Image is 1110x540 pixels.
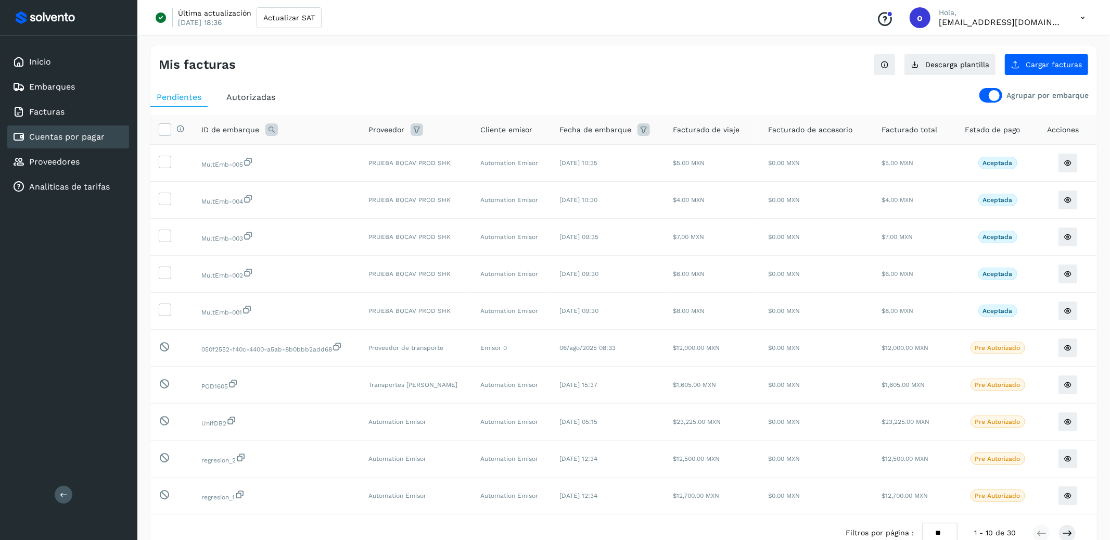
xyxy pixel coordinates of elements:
[768,270,800,278] span: $0.00 MXN
[7,175,129,198] div: Analiticas de tarifas
[768,124,852,135] span: Facturado de accesorio
[360,182,472,219] td: PRUEBA BOCAV PROD SHK
[480,124,532,135] span: Cliente emisor
[7,51,129,73] div: Inicio
[983,307,1013,315] p: Aceptada
[257,7,322,28] button: Actualizar SAT
[882,455,928,462] span: $12,500.00 MXN
[768,418,800,425] span: $0.00 MXN
[975,455,1020,462] p: Pre Autorizado
[882,124,937,135] span: Facturado total
[673,344,720,351] span: $12,000.00 MXN
[768,344,800,351] span: $0.00 MXN
[975,381,1020,388] p: Pre Autorizado
[882,233,913,241] span: $7.00 MXN
[882,381,925,388] span: $1,605.00 MXN
[673,196,705,204] span: $4.00 MXN
[559,492,597,499] span: [DATE] 12:34
[201,346,342,353] span: d0629c17-c7b1-40e0-a1b9-54b685b20d28
[201,235,253,242] span: ca0be306-3120-4d0f-8c48-fa83c2abd816
[360,256,472,293] td: PRUEBA BOCAV PROD SHK
[975,418,1020,425] p: Pre Autorizado
[472,293,552,330] td: Automation Emisor
[559,270,598,278] span: [DATE] 09:30
[201,383,238,390] span: 4eda595c-3e6f-4bb3-a527-12244f2b1607
[673,381,717,388] span: $1,605.00 MXN
[159,57,236,72] h4: Mis facturas
[360,404,472,441] td: Automation Emisor
[226,92,275,102] span: Autorizadas
[983,196,1013,204] p: Aceptada
[7,125,129,148] div: Cuentas por pagar
[768,196,800,204] span: $0.00 MXN
[472,330,552,367] td: Emisor 0
[1026,61,1082,68] span: Cargar facturas
[360,293,472,330] td: PRUEBA BOCAV PROD SHK
[360,219,472,256] td: PRUEBA BOCAV PROD SHK
[201,161,253,168] span: e883f807-dbc8-4a55-bbc7-53887283136c
[559,124,631,135] span: Fecha de embarque
[1004,54,1089,76] button: Cargar facturas
[472,404,552,441] td: Automation Emisor
[472,441,552,478] td: Automation Emisor
[360,478,472,514] td: Automation Emisor
[768,381,800,388] span: $0.00 MXN
[768,233,800,241] span: $0.00 MXN
[846,528,914,538] span: Filtros por página :
[882,344,928,351] span: $12,000.00 MXN
[673,418,721,425] span: $23,225.00 MXN
[673,124,740,135] span: Facturado de viaje
[939,8,1064,17] p: Hola,
[201,272,253,279] span: 979397a1-4af6-4a69-ae4a-40d78f3e0580
[974,528,1016,538] span: 1 - 10 de 30
[768,159,800,167] span: $0.00 MXN
[673,492,720,499] span: $12,700.00 MXN
[983,233,1013,241] p: Aceptada
[559,196,597,204] span: [DATE] 10:30
[201,198,253,205] span: e662cbee-1b11-4d5c-b804-5449465aa34b
[904,54,996,76] a: Descarga plantilla
[559,381,597,388] span: [DATE] 15:37
[559,344,616,351] span: 06/ago/2025 08:33
[559,159,597,167] span: [DATE] 10:35
[201,420,237,427] span: 1377ec79-8c8f-49bb-99f7-2748a4cfcb6c
[472,145,552,182] td: Automation Emisor
[29,157,80,167] a: Proveedores
[975,492,1020,499] p: Pre Autorizado
[768,455,800,462] span: $0.00 MXN
[7,101,129,123] div: Facturas
[768,492,800,499] span: $0.00 MXN
[472,182,552,219] td: Automation Emisor
[360,441,472,478] td: Automation Emisor
[925,61,989,68] span: Descarga plantilla
[882,492,928,499] span: $12,700.00 MXN
[983,270,1013,278] p: Aceptada
[7,150,129,173] div: Proveedores
[7,76,129,98] div: Embarques
[472,256,552,293] td: Automation Emisor
[360,330,472,367] td: Proveedor de transporte
[939,17,1064,27] p: oscar@solvento.mx
[201,494,245,501] span: 5e7d8cf1-26e5-4932-a09b-47b24310be3c
[472,367,552,404] td: Automation Emisor
[1048,124,1079,135] span: Acciones
[178,8,251,18] p: Última actualización
[975,344,1020,351] p: Pre Autorizado
[201,457,246,464] span: 2cba32d2-9041-48b4-8bcf-053415edad54
[29,82,75,92] a: Embarques
[559,455,597,462] span: [DATE] 12:34
[263,14,315,21] span: Actualizar SAT
[673,455,720,462] span: $12,500.00 MXN
[882,418,929,425] span: $23,225.00 MXN
[882,159,913,167] span: $5.00 MXN
[882,307,913,315] span: $8.00 MXN
[201,124,259,135] span: ID de embarque
[882,196,913,204] span: $4.00 MXN
[1006,91,1089,100] p: Agrupar por embarque
[673,307,705,315] span: $8.00 MXN
[472,219,552,256] td: Automation Emisor
[29,182,110,192] a: Analiticas de tarifas
[882,270,913,278] span: $6.00 MXN
[29,57,51,67] a: Inicio
[368,124,404,135] span: Proveedor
